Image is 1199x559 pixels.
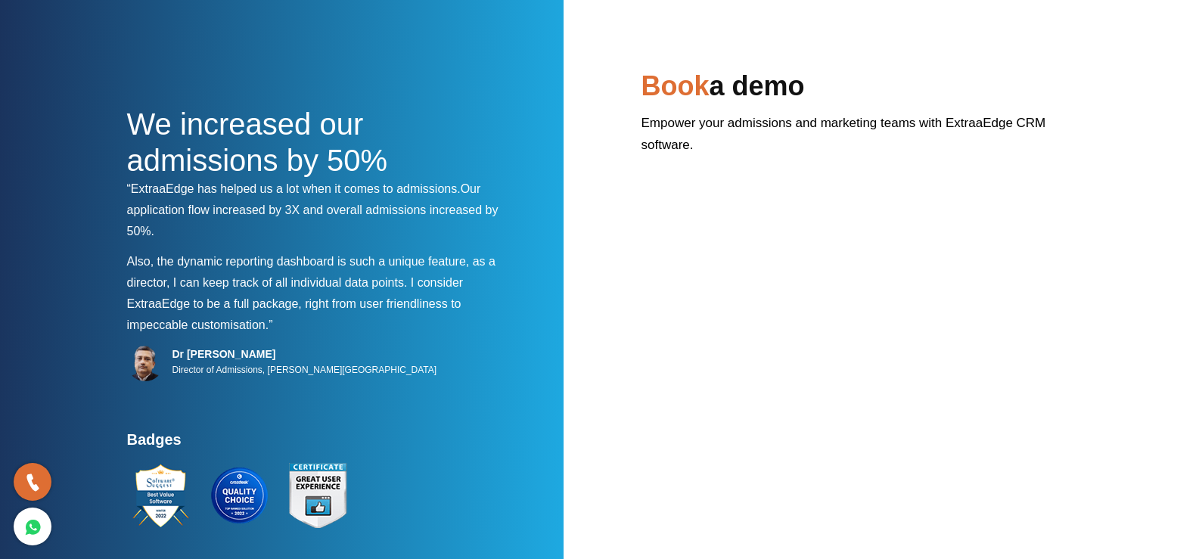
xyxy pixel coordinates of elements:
p: Director of Admissions, [PERSON_NAME][GEOGRAPHIC_DATA] [172,361,437,379]
span: I consider ExtraaEdge to be a full package, right from user friendliness to impeccable customisat... [127,276,464,331]
h2: a demo [641,68,1073,112]
span: Book [641,70,710,101]
span: We increased our admissions by 50% [127,107,388,177]
span: “ExtraaEdge has helped us a lot when it comes to admissions. [127,182,461,195]
span: Also, the dynamic reporting dashboard is such a unique feature, as a director, I can keep track o... [127,255,495,289]
h5: Dr [PERSON_NAME] [172,347,437,361]
p: Empower your admissions and marketing teams with ExtraaEdge CRM software. [641,112,1073,167]
span: Our application flow increased by 3X and overall admissions increased by 50%. [127,182,499,238]
h4: Badges [127,430,513,458]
